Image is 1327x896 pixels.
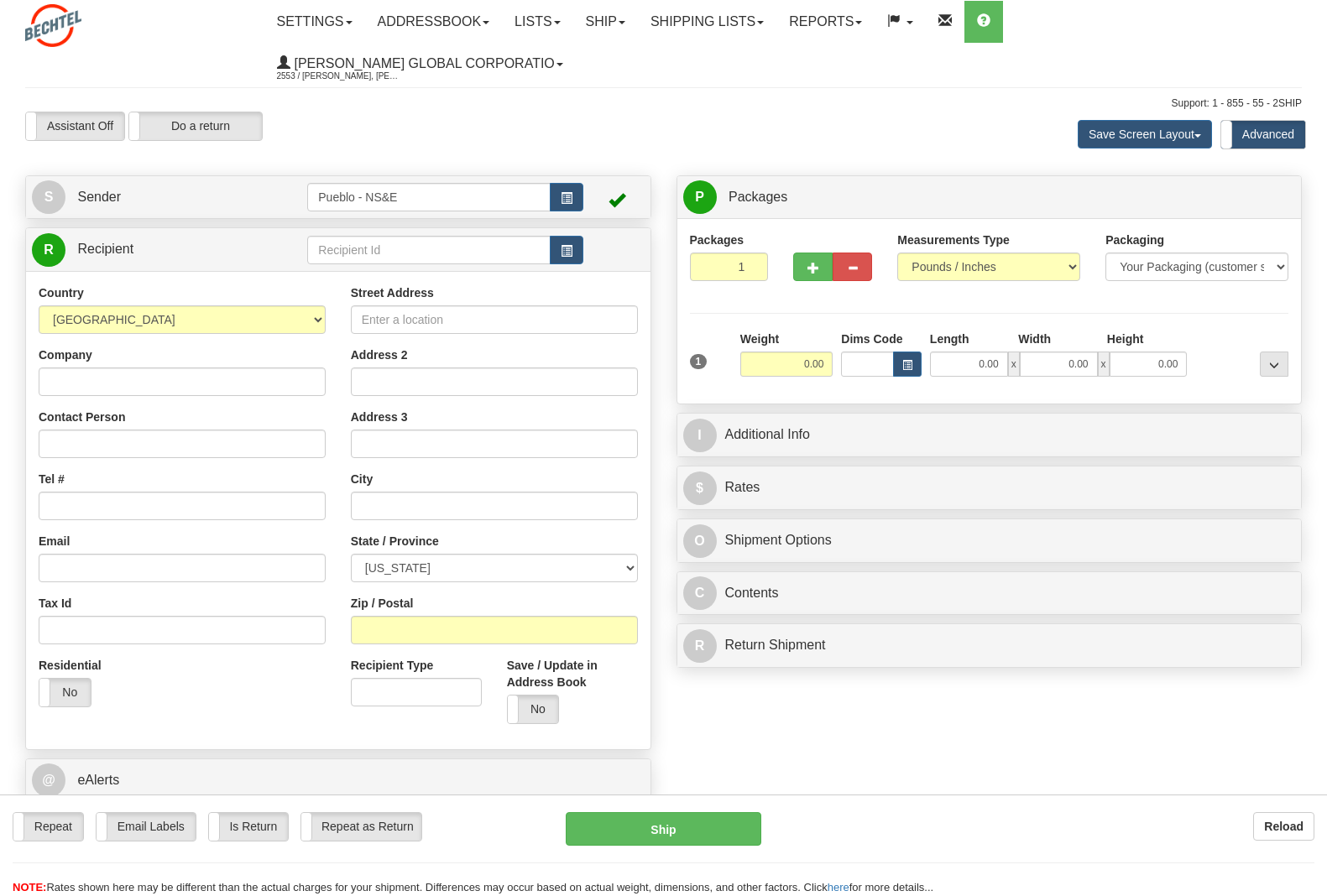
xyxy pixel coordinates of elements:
label: Contact Person [39,409,125,425]
span: P [683,180,717,214]
input: Sender Id [307,183,550,211]
label: Advanced [1221,121,1305,148]
button: Reload [1253,812,1314,841]
label: Dims Code [841,331,902,347]
span: O [683,524,717,558]
span: x [1008,352,1020,377]
span: [PERSON_NAME] Global Corporatio [290,56,555,70]
a: S Sender [32,180,307,215]
label: Repeat as Return [301,813,421,840]
label: Width [1018,331,1051,347]
span: R [683,629,717,663]
a: RReturn Shipment [683,628,1296,663]
label: Residential [39,657,102,674]
a: Reports [776,1,875,43]
span: R [32,233,65,267]
span: I [683,419,717,452]
label: Country [39,284,84,301]
label: Repeat [13,813,83,840]
label: State / Province [351,533,439,550]
a: Addressbook [365,1,503,43]
span: @ [32,763,65,797]
a: OShipment Options [683,524,1296,558]
label: Tel # [39,471,65,487]
a: CContents [683,576,1296,611]
a: Shipping lists [638,1,776,43]
input: Enter a location [351,305,638,334]
a: IAdditional Info [683,418,1296,452]
span: $ [683,471,717,505]
a: P Packages [683,180,1296,215]
input: Recipient Id [307,236,550,264]
span: C [683,576,717,610]
label: Length [930,331,969,347]
button: Ship [566,812,761,846]
label: Save / Update in Address Book [507,657,638,690]
span: 1 [690,354,708,369]
img: logo2553.jpg [25,4,81,47]
span: Packages [729,190,787,204]
span: Sender [77,190,121,204]
label: Do a return [129,112,262,139]
span: eAlerts [77,773,119,787]
a: Ship [573,1,638,43]
span: S [32,180,65,214]
label: Recipient Type [351,657,434,674]
label: Packages [690,232,744,248]
span: Recipient [77,242,133,256]
label: Is Return [209,813,289,840]
label: Address 3 [351,409,408,425]
label: Measurements Type [897,232,1010,248]
a: Lists [502,1,572,43]
a: R Recipient [32,232,277,267]
a: here [828,881,849,893]
label: Email [39,533,70,550]
label: Assistant Off [26,112,124,139]
label: No [39,679,91,706]
label: Street Address [351,284,434,301]
a: $Rates [683,471,1296,505]
label: Height [1107,331,1144,347]
label: Address 2 [351,346,408,363]
label: Tax Id [39,595,71,612]
label: No [508,695,559,722]
span: x [1098,352,1110,377]
a: @ eAlerts [32,763,645,798]
a: [PERSON_NAME] Global Corporatio 2553 / [PERSON_NAME], [PERSON_NAME] [264,43,576,85]
span: 2553 / [PERSON_NAME], [PERSON_NAME] [277,68,403,85]
label: Weight [740,331,779,347]
label: Zip / Postal [351,595,414,612]
button: Save Screen Layout [1078,120,1212,148]
label: City [351,471,373,487]
a: Settings [264,1,365,43]
label: Packaging [1105,232,1164,248]
label: Email Labels [97,813,196,840]
b: Reload [1264,820,1303,833]
label: Company [39,346,92,363]
span: NOTE: [13,881,46,893]
div: Support: 1 - 855 - 55 - 2SHIP [25,96,1302,111]
div: ... [1260,352,1288,377]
